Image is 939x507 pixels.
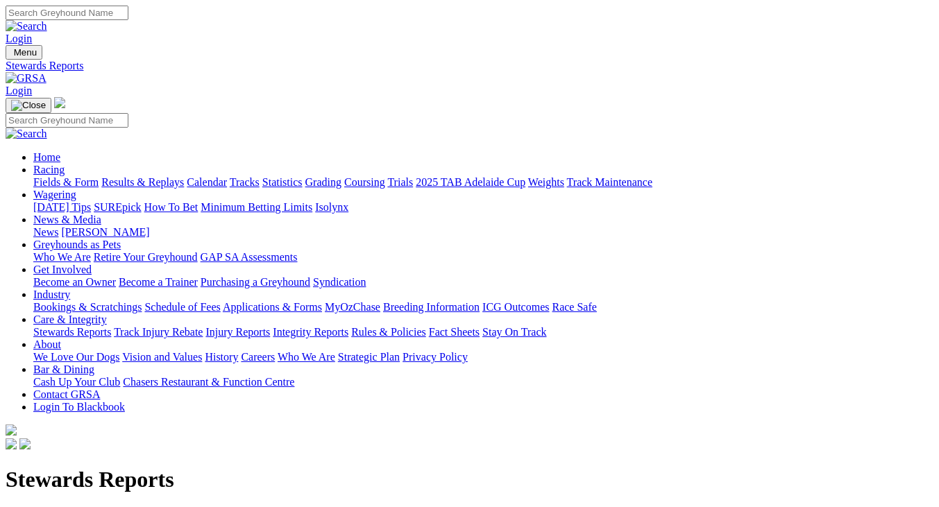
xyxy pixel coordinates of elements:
[123,376,294,388] a: Chasers Restaurant & Function Centre
[33,164,65,175] a: Racing
[144,201,198,213] a: How To Bet
[33,376,120,388] a: Cash Up Your Club
[482,326,546,338] a: Stay On Track
[567,176,652,188] a: Track Maintenance
[33,189,76,200] a: Wagering
[33,264,92,275] a: Get Involved
[61,226,149,238] a: [PERSON_NAME]
[33,289,70,300] a: Industry
[230,176,260,188] a: Tracks
[6,45,42,60] button: Toggle navigation
[144,301,220,313] a: Schedule of Fees
[94,251,198,263] a: Retire Your Greyhound
[33,401,125,413] a: Login To Blackbook
[482,301,549,313] a: ICG Outcomes
[416,176,525,188] a: 2025 TAB Adelaide Cup
[122,351,202,363] a: Vision and Values
[344,176,385,188] a: Coursing
[33,226,933,239] div: News & Media
[187,176,227,188] a: Calendar
[33,363,94,375] a: Bar & Dining
[33,214,101,225] a: News & Media
[33,276,933,289] div: Get Involved
[528,176,564,188] a: Weights
[201,201,312,213] a: Minimum Betting Limits
[223,301,322,313] a: Applications & Forms
[33,151,60,163] a: Home
[114,326,203,338] a: Track Injury Rebate
[33,351,933,363] div: About
[6,113,128,128] input: Search
[6,6,128,20] input: Search
[33,201,91,213] a: [DATE] Tips
[241,351,275,363] a: Careers
[6,128,47,140] img: Search
[33,326,933,338] div: Care & Integrity
[33,313,107,325] a: Care & Integrity
[33,239,121,250] a: Greyhounds as Pets
[262,176,303,188] a: Statistics
[6,467,933,492] h1: Stewards Reports
[205,326,270,338] a: Injury Reports
[33,326,111,338] a: Stewards Reports
[33,388,100,400] a: Contact GRSA
[6,33,32,44] a: Login
[94,201,141,213] a: SUREpick
[33,251,933,264] div: Greyhounds as Pets
[33,201,933,214] div: Wagering
[19,438,31,449] img: twitter.svg
[351,326,426,338] a: Rules & Policies
[313,276,366,288] a: Syndication
[33,276,116,288] a: Become an Owner
[33,176,99,188] a: Fields & Form
[201,251,298,263] a: GAP SA Assessments
[338,351,400,363] a: Strategic Plan
[273,326,348,338] a: Integrity Reports
[6,98,51,113] button: Toggle navigation
[383,301,480,313] a: Breeding Information
[6,60,933,72] a: Stewards Reports
[403,351,468,363] a: Privacy Policy
[429,326,480,338] a: Fact Sheets
[33,338,61,350] a: About
[6,20,47,33] img: Search
[33,301,142,313] a: Bookings & Scratchings
[119,276,198,288] a: Become a Trainer
[6,85,32,96] a: Login
[278,351,335,363] a: Who We Are
[6,72,46,85] img: GRSA
[6,438,17,449] img: facebook.svg
[6,424,17,436] img: logo-grsa-white.png
[33,376,933,388] div: Bar & Dining
[101,176,184,188] a: Results & Replays
[11,100,46,111] img: Close
[33,226,58,238] a: News
[33,251,91,263] a: Who We Are
[14,47,37,58] span: Menu
[54,97,65,108] img: logo-grsa-white.png
[552,301,596,313] a: Race Safe
[325,301,380,313] a: MyOzChase
[33,301,933,313] div: Industry
[33,351,119,363] a: We Love Our Dogs
[201,276,310,288] a: Purchasing a Greyhound
[387,176,413,188] a: Trials
[33,176,933,189] div: Racing
[205,351,238,363] a: History
[315,201,348,213] a: Isolynx
[305,176,341,188] a: Grading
